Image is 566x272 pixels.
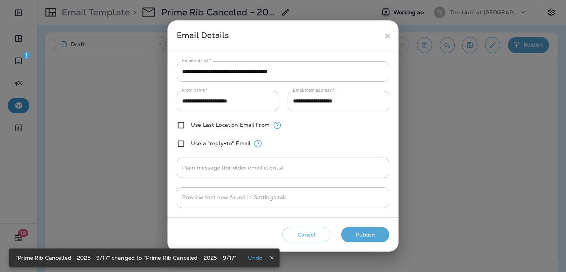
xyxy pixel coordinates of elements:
div: Email Details [177,29,380,43]
button: Publish [341,227,389,243]
p: Undo [248,255,263,261]
label: Use Last Location Email From [191,122,270,128]
label: Email subject [182,58,211,64]
button: Cancel [282,227,330,243]
label: From name [182,87,208,93]
label: Use a "reply-to" Email [191,140,250,146]
label: Email from address [293,87,334,93]
div: "Prime Rib Cancelled - 2025 - 9/17" changed to "Prime Rib Canceled - 2025 - 9/17" [15,251,236,265]
button: close [380,29,395,43]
